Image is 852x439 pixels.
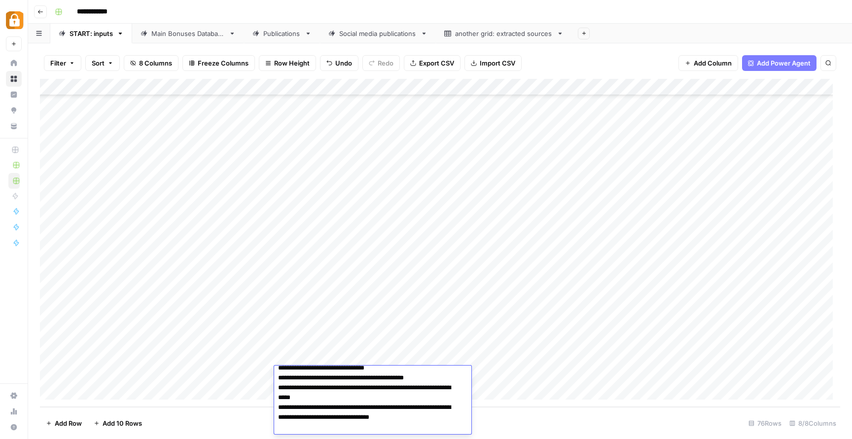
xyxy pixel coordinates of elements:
[362,55,400,71] button: Redo
[419,58,454,68] span: Export CSV
[785,415,840,431] div: 8/8 Columns
[182,55,255,71] button: Freeze Columns
[464,55,522,71] button: Import CSV
[320,55,358,71] button: Undo
[70,29,113,38] div: START: inputs
[6,87,22,102] a: Insights
[6,102,22,118] a: Opportunities
[274,58,310,68] span: Row Height
[480,58,515,68] span: Import CSV
[757,58,811,68] span: Add Power Agent
[455,29,553,38] div: another grid: extracted sources
[244,24,320,43] a: Publications
[50,58,66,68] span: Filter
[6,55,22,71] a: Home
[139,58,172,68] span: 8 Columns
[6,419,22,435] button: Help + Support
[50,24,132,43] a: START: inputs
[694,58,732,68] span: Add Column
[44,55,81,71] button: Filter
[378,58,393,68] span: Redo
[6,118,22,134] a: Your Data
[55,418,82,428] span: Add Row
[103,418,142,428] span: Add 10 Rows
[85,55,120,71] button: Sort
[198,58,248,68] span: Freeze Columns
[6,8,22,33] button: Workspace: Adzz
[92,58,105,68] span: Sort
[88,415,148,431] button: Add 10 Rows
[745,415,785,431] div: 76 Rows
[404,55,461,71] button: Export CSV
[124,55,178,71] button: 8 Columns
[678,55,738,71] button: Add Column
[259,55,316,71] button: Row Height
[6,404,22,419] a: Usage
[132,24,244,43] a: Main Bonuses Database
[6,11,24,29] img: Adzz Logo
[320,24,436,43] a: Social media publications
[335,58,352,68] span: Undo
[263,29,301,38] div: Publications
[40,415,88,431] button: Add Row
[151,29,225,38] div: Main Bonuses Database
[436,24,572,43] a: another grid: extracted sources
[339,29,417,38] div: Social media publications
[6,388,22,404] a: Settings
[742,55,816,71] button: Add Power Agent
[6,71,22,87] a: Browse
